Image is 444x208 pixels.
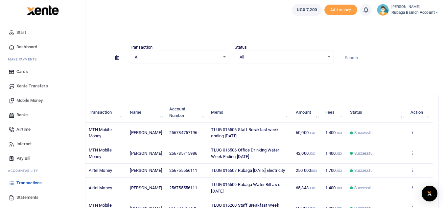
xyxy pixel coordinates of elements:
[130,44,152,51] label: Transaction
[16,155,30,162] span: Pay Bill
[166,102,207,123] th: Account Number: activate to sort column ascending
[16,97,43,104] span: Mobile Money
[130,185,162,190] span: [PERSON_NAME]
[354,150,374,156] span: Successful
[296,168,317,173] span: 250,000
[292,4,322,16] a: UGX 7,200
[5,54,80,64] li: M
[13,168,38,173] span: countability
[26,7,59,12] a: logo-small logo-large logo-large
[325,168,342,173] span: 1,700
[5,64,80,79] a: Cards
[407,102,433,123] th: Action: activate to sort column ascending
[16,29,26,36] span: Start
[336,152,342,155] small: UGX
[324,7,357,12] a: Add money
[16,112,29,118] span: Banks
[309,186,315,190] small: UGX
[211,182,282,194] span: TLUG 016509 Rubaga Water Bill as of [DATE]
[235,44,247,51] label: Status
[336,131,342,135] small: UGX
[16,68,28,75] span: Cards
[16,194,38,201] span: Statements
[346,102,407,123] th: Status: activate to sort column ascending
[311,169,317,173] small: UGX
[354,185,374,191] span: Successful
[336,186,342,190] small: UGX
[5,93,80,108] a: Mobile Money
[5,79,80,93] a: Xente Transfers
[422,186,437,201] div: Open Intercom Messenger
[325,130,342,135] span: 1,400
[27,5,59,15] img: logo-large
[207,102,292,123] th: Memo: activate to sort column ascending
[354,130,374,136] span: Successful
[377,4,389,16] img: profile-user
[5,166,80,176] li: Ac
[211,127,278,139] span: TLUG 016506 Staff Breakfast week ending [DATE]
[89,185,112,190] span: Airtel Money
[325,185,342,190] span: 1,400
[130,168,162,173] span: [PERSON_NAME]
[377,4,439,16] a: profile-user [PERSON_NAME] Rubaga branch account
[354,168,374,173] span: Successful
[211,168,285,173] span: TLUG 016507 Rubaga [DATE] Electricity
[130,130,162,135] span: [PERSON_NAME]
[169,130,197,135] span: 256784757196
[5,108,80,122] a: Banks
[5,25,80,40] a: Start
[5,40,80,54] a: Dashboard
[169,151,197,156] span: 256785715986
[5,137,80,151] a: Internet
[211,148,279,159] span: TLUG 016506 Office Drinking Water Week Ending [DATE]
[339,52,439,63] input: Search
[296,185,315,190] span: 65,343
[296,130,315,135] span: 60,000
[325,151,342,156] span: 1,400
[289,4,324,16] li: Wallet ballance
[11,57,37,62] span: ake Payments
[391,4,439,10] small: [PERSON_NAME]
[309,152,315,155] small: UGX
[126,102,166,123] th: Name: activate to sort column ascending
[5,122,80,137] a: Airtime
[89,127,112,139] span: MTN Mobile Money
[89,148,112,159] span: MTN Mobile Money
[135,54,220,60] span: All
[296,151,315,156] span: 42,000
[297,7,317,13] span: UGX 7,200
[85,102,126,123] th: Transaction: activate to sort column ascending
[16,44,37,50] span: Dashboard
[89,168,112,173] span: Airtel Money
[25,71,439,78] p: Download
[324,5,357,15] span: Add money
[336,169,342,173] small: UGX
[5,151,80,166] a: Pay Bill
[16,126,31,133] span: Airtime
[292,102,322,123] th: Amount: activate to sort column ascending
[5,190,80,205] a: Statements
[16,180,42,186] span: Transactions
[240,54,325,60] span: All
[309,131,315,135] small: UGX
[391,10,439,15] span: Rubaga branch account
[130,151,162,156] span: [PERSON_NAME]
[25,28,439,35] h4: Transactions
[322,102,346,123] th: Fees: activate to sort column ascending
[5,176,80,190] a: Transactions
[16,83,48,89] span: Xente Transfers
[169,168,197,173] span: 256755556111
[16,141,32,147] span: Internet
[169,185,197,190] span: 256755556111
[324,5,357,15] li: Toup your wallet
